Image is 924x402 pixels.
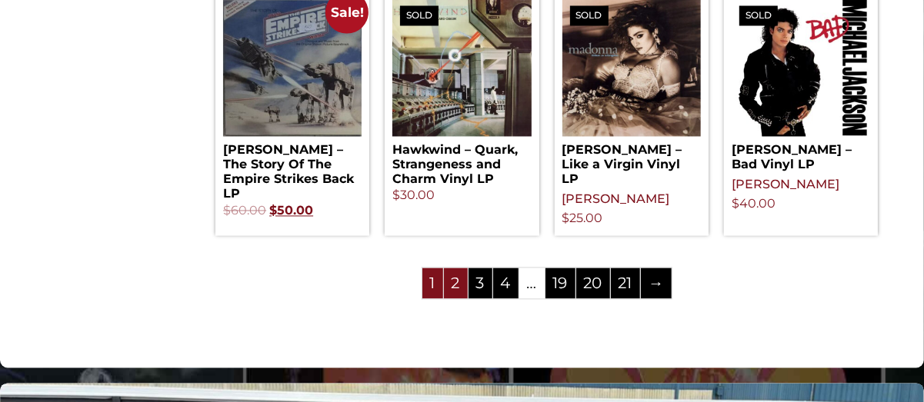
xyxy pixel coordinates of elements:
[215,266,878,306] nav: Product Pagination
[269,203,277,218] span: $
[570,5,609,25] span: Sold
[732,196,776,211] bdi: 40.00
[469,267,492,298] a: Page 3
[739,5,778,25] span: Sold
[562,211,603,225] bdi: 25.00
[392,188,435,202] bdi: 30.00
[444,267,468,298] a: Page 2
[223,203,266,218] bdi: 60.00
[269,203,313,218] bdi: 50.00
[562,211,570,225] span: $
[576,267,610,298] a: Page 20
[732,196,739,211] span: $
[562,136,701,187] h2: [PERSON_NAME] – Like a Virgin Vinyl LP
[223,203,231,218] span: $
[223,136,362,201] h2: [PERSON_NAME] – The Story Of The Empire Strikes Back LP
[545,267,575,298] a: Page 19
[392,136,531,187] h2: Hawkwind – Quark, Strangeness and Charm Vinyl LP
[519,267,545,298] span: …
[732,136,870,171] h2: [PERSON_NAME] – Bad Vinyl LP
[422,267,443,298] span: Page 1
[493,267,519,298] a: Page 4
[641,267,672,298] a: →
[392,188,400,202] span: $
[732,177,839,191] a: [PERSON_NAME]
[562,191,670,206] a: [PERSON_NAME]
[611,267,640,298] a: Page 21
[400,5,439,25] span: Sold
